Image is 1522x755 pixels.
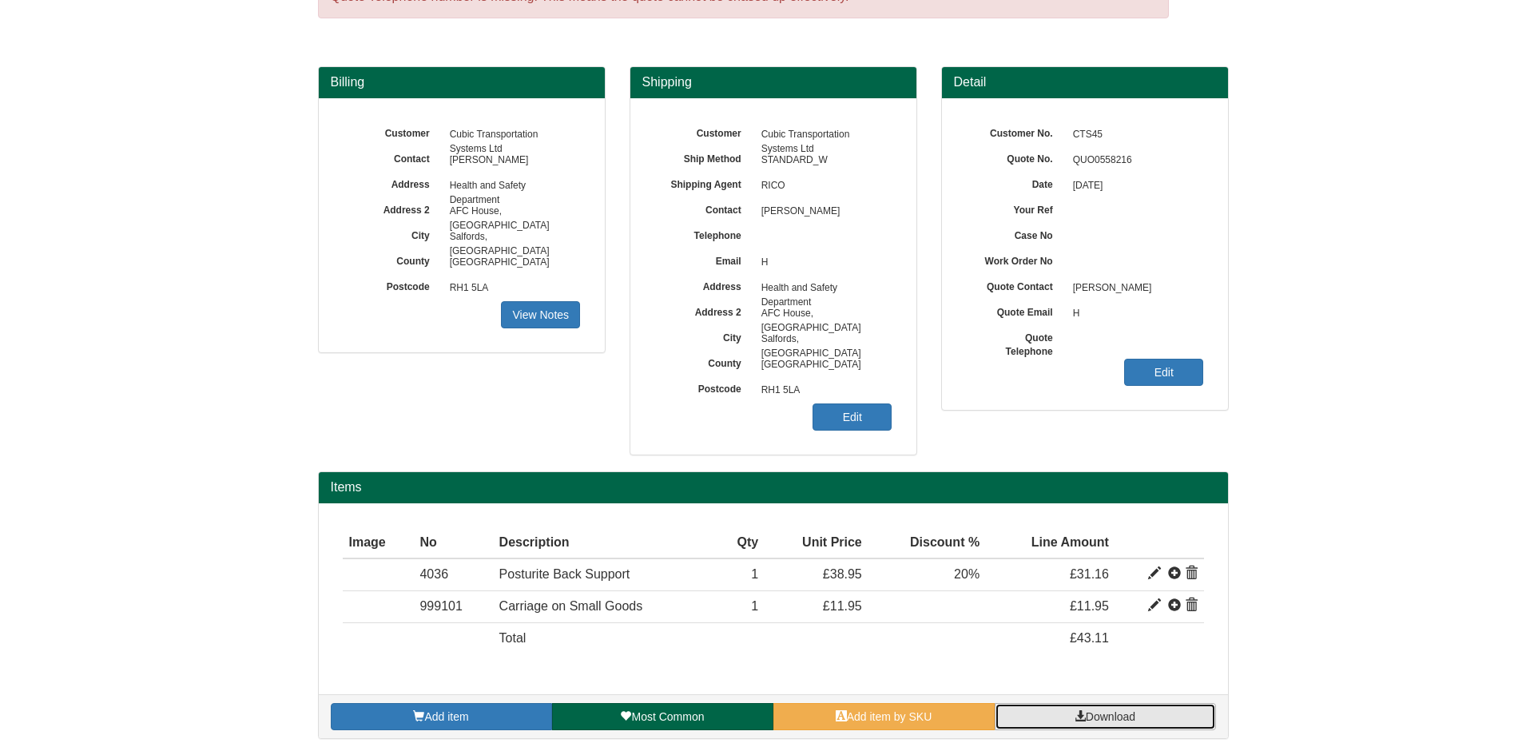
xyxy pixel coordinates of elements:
[753,276,892,301] span: Health and Safety Department
[966,173,1065,192] label: Date
[1065,122,1204,148] span: CTS45
[753,148,892,173] span: STANDARD_W
[493,623,717,654] td: Total
[1070,567,1109,581] span: £31.16
[1070,599,1109,613] span: £11.95
[1065,173,1204,199] span: [DATE]
[442,173,581,199] span: Health and Safety Department
[499,567,630,581] span: Posturite Back Support
[331,75,593,89] h3: Billing
[847,710,932,723] span: Add item by SKU
[868,527,986,559] th: Discount %
[966,225,1065,243] label: Case No
[966,250,1065,268] label: Work Order No
[1070,631,1109,645] span: £43.11
[654,148,753,166] label: Ship Method
[343,148,442,166] label: Contact
[986,527,1115,559] th: Line Amount
[753,327,892,352] span: Salfords, [GEOGRAPHIC_DATA]
[654,173,753,192] label: Shipping Agent
[753,122,892,148] span: Cubic Transportation Systems Ltd
[753,301,892,327] span: AFC House, [GEOGRAPHIC_DATA]
[413,558,492,590] td: 4036
[966,327,1065,359] label: Quote Telephone
[654,327,753,345] label: City
[654,122,753,141] label: Customer
[654,378,753,396] label: Postcode
[954,567,980,581] span: 20%
[765,527,868,559] th: Unit Price
[499,599,643,613] span: Carriage on Small Goods
[823,567,862,581] span: £38.95
[442,199,581,225] span: AFC House, [GEOGRAPHIC_DATA]
[1124,359,1203,386] a: Edit
[966,276,1065,294] label: Quote Contact
[751,599,758,613] span: 1
[966,148,1065,166] label: Quote No.
[343,122,442,141] label: Customer
[343,173,442,192] label: Address
[753,199,892,225] span: [PERSON_NAME]
[1086,710,1135,723] span: Download
[716,527,765,559] th: Qty
[966,301,1065,320] label: Quote Email
[1065,276,1204,301] span: [PERSON_NAME]
[501,301,580,328] a: View Notes
[654,250,753,268] label: Email
[442,122,581,148] span: Cubic Transportation Systems Ltd
[654,199,753,217] label: Contact
[753,378,892,403] span: RH1 5LA
[995,703,1216,730] a: Download
[343,527,414,559] th: Image
[413,527,492,559] th: No
[424,710,468,723] span: Add item
[1065,148,1204,173] span: QUO0558216
[966,122,1065,141] label: Customer No.
[631,710,704,723] span: Most Common
[442,276,581,301] span: RH1 5LA
[654,301,753,320] label: Address 2
[954,75,1216,89] h3: Detail
[343,250,442,268] label: County
[753,352,892,378] span: [GEOGRAPHIC_DATA]
[642,75,904,89] h3: Shipping
[813,403,892,431] a: Edit
[343,276,442,294] label: Postcode
[493,527,717,559] th: Description
[343,199,442,217] label: Address 2
[442,148,581,173] span: [PERSON_NAME]
[343,225,442,243] label: City
[753,250,892,276] span: H
[654,352,753,371] label: County
[413,591,492,623] td: 999101
[654,276,753,294] label: Address
[823,599,862,613] span: £11.95
[751,567,758,581] span: 1
[442,225,581,250] span: Salfords, [GEOGRAPHIC_DATA]
[753,173,892,199] span: RICO
[654,225,753,243] label: Telephone
[442,250,581,276] span: [GEOGRAPHIC_DATA]
[331,480,1216,495] h2: Items
[966,199,1065,217] label: Your Ref
[1065,301,1204,327] span: H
